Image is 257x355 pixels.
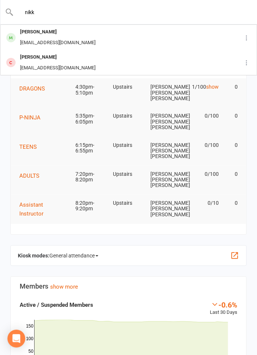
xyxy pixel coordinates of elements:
[185,137,222,154] td: 0/100
[147,194,185,223] td: [PERSON_NAME] [PERSON_NAME] [PERSON_NAME]
[19,200,69,218] button: Assistant Instructor
[185,165,222,183] td: 0/100
[222,78,241,96] td: 0
[185,194,222,212] td: 0/10
[18,27,98,37] div: [PERSON_NAME]
[18,253,49,259] strong: Kiosk modes:
[20,283,237,290] h3: Members
[72,137,110,160] td: 6:15pm-6:55pm
[147,78,185,107] td: [PERSON_NAME] [PERSON_NAME] [PERSON_NAME]
[210,300,237,316] div: Last 30 Days
[110,78,147,96] td: Upstairs
[72,107,110,131] td: 5:35pm-6:05pm
[72,194,110,218] td: 8:20pm-9:20pm
[18,52,98,63] div: [PERSON_NAME]
[110,137,147,154] td: Upstairs
[185,78,222,96] td: 1/100
[19,201,43,217] span: Assistant Instructor
[19,142,42,151] button: TEENS
[20,302,93,308] strong: Active / Suspended Members
[19,144,37,150] span: TEENS
[147,165,185,194] td: [PERSON_NAME] [PERSON_NAME] [PERSON_NAME]
[222,107,241,125] td: 0
[18,63,98,73] div: [EMAIL_ADDRESS][DOMAIN_NAME]
[147,107,185,136] td: [PERSON_NAME] [PERSON_NAME] [PERSON_NAME]
[7,330,25,348] div: Open Intercom Messenger
[222,165,241,183] td: 0
[18,37,98,48] div: [EMAIL_ADDRESS][DOMAIN_NAME]
[72,165,110,189] td: 7:20pm-8:20pm
[185,107,222,125] td: 0/100
[19,114,40,121] span: P-NINJA
[19,113,46,122] button: P-NINJA
[222,137,241,154] td: 0
[110,165,147,183] td: Upstairs
[19,84,50,93] button: DRAGONS
[49,250,98,262] span: General attendance
[147,137,185,165] td: [PERSON_NAME] [PERSON_NAME] [PERSON_NAME]
[19,171,45,180] button: ADULTS
[110,107,147,125] td: Upstairs
[222,194,241,212] td: 0
[14,7,244,17] input: Search...
[210,300,237,309] div: -0.6%
[19,85,45,92] span: DRAGONS
[50,283,78,290] a: show more
[206,84,219,90] a: show
[110,194,147,212] td: Upstairs
[19,172,39,179] span: ADULTS
[72,78,110,102] td: 4:30pm-5:10pm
